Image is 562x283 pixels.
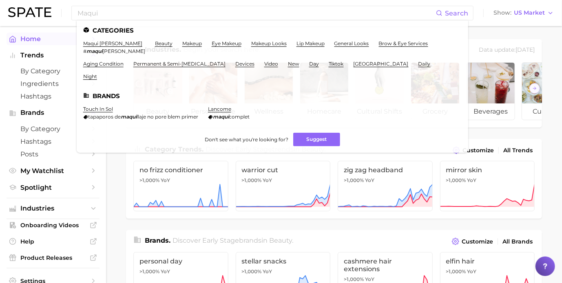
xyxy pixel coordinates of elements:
[344,257,427,273] span: cashmere hair extensions
[20,205,86,212] span: Industries
[264,61,278,67] a: video
[467,103,515,120] span: beverages
[83,92,462,99] li: Brands
[235,61,254,67] a: devices
[467,177,477,184] span: YoY
[7,49,100,61] button: Trends
[205,136,288,143] span: Don't see what you're looking for?
[251,40,287,46] a: makeup looks
[479,45,535,56] div: Data update: [DATE]
[182,40,202,46] a: makeup
[467,268,477,275] span: YoY
[450,236,495,247] button: Customize
[296,40,325,46] a: lip makeup
[344,166,427,174] span: zig zag headband
[514,11,545,15] span: US Market
[137,114,198,120] span: llaje no pore blem primer
[173,237,294,244] span: Discover Early Stage brands in .
[446,166,529,174] span: mirror skin
[344,177,364,183] span: >1,000%
[139,268,159,274] span: >1,000%
[466,62,515,120] a: beverages
[213,114,229,120] em: maqui
[20,167,86,175] span: My Watchlist
[20,52,86,59] span: Trends
[242,257,325,265] span: stellar snacks
[83,106,113,112] a: touch in sol
[20,254,86,261] span: Product Releases
[451,145,496,156] button: Customize
[242,177,262,183] span: >1,000%
[7,235,100,248] a: Help
[88,114,121,120] span: tapaporos de
[139,177,159,183] span: >1,000%
[236,161,331,211] a: warrior cut>1,000% YoY
[270,237,292,244] span: beauty
[7,219,100,231] a: Onboarding Videos
[334,40,369,46] a: general looks
[491,8,556,18] button: ShowUS Market
[501,145,535,156] a: All Trends
[462,147,494,154] span: Customize
[242,268,262,274] span: >1,000%
[493,11,511,15] span: Show
[121,114,137,120] em: maqui
[20,35,86,43] span: Home
[20,125,86,133] span: by Category
[446,177,466,183] span: >1,000%
[7,107,100,119] button: Brands
[7,181,100,194] a: Spotlight
[418,61,431,67] a: daily
[102,48,145,54] span: [PERSON_NAME]
[20,67,86,75] span: by Category
[365,276,374,283] span: YoY
[329,61,344,67] a: tiktok
[20,222,86,229] span: Onboarding Videos
[7,202,100,215] button: Industries
[229,114,250,120] span: complet
[263,177,272,184] span: YoY
[7,148,100,160] a: Posts
[20,238,86,245] span: Help
[500,236,535,247] a: All Brands
[338,161,433,211] a: zig zag headband>1,000% YoY
[139,257,222,265] span: personal day
[7,33,100,45] a: Home
[208,106,231,112] a: lancome
[7,135,100,148] a: Hashtags
[145,237,170,244] span: Brands .
[20,184,86,191] span: Spotlight
[263,268,272,275] span: YoY
[7,123,100,135] a: by Category
[133,161,228,211] a: no frizz conditioner>1,000% YoY
[7,77,100,90] a: Ingredients
[8,7,51,17] img: SPATE
[445,9,468,17] span: Search
[212,40,241,46] a: eye makeup
[133,61,226,67] a: permanent & semi-[MEDICAL_DATA]
[354,61,409,67] a: [GEOGRAPHIC_DATA]
[503,147,533,154] span: All Trends
[83,27,462,34] li: Categories
[20,109,86,116] span: Brands
[20,92,86,100] span: Hashtags
[446,268,466,274] span: >1,000%
[462,238,493,245] span: Customize
[20,150,86,158] span: Posts
[529,83,540,94] button: Scroll Right
[7,65,100,77] a: by Category
[440,161,535,211] a: mirror skin>1,000% YoY
[7,90,100,103] a: Hashtags
[446,257,529,265] span: elfin hair
[309,61,319,67] a: day
[83,61,124,67] a: aging condition
[288,61,299,67] a: new
[155,40,173,46] a: beauty
[83,73,97,79] a: night
[83,40,142,46] a: maqui [PERSON_NAME]
[344,276,364,282] span: >1,000%
[77,6,436,20] input: Search here for a brand, industry, or ingredient
[83,48,86,54] span: #
[293,133,340,146] button: Suggest
[365,177,374,184] span: YoY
